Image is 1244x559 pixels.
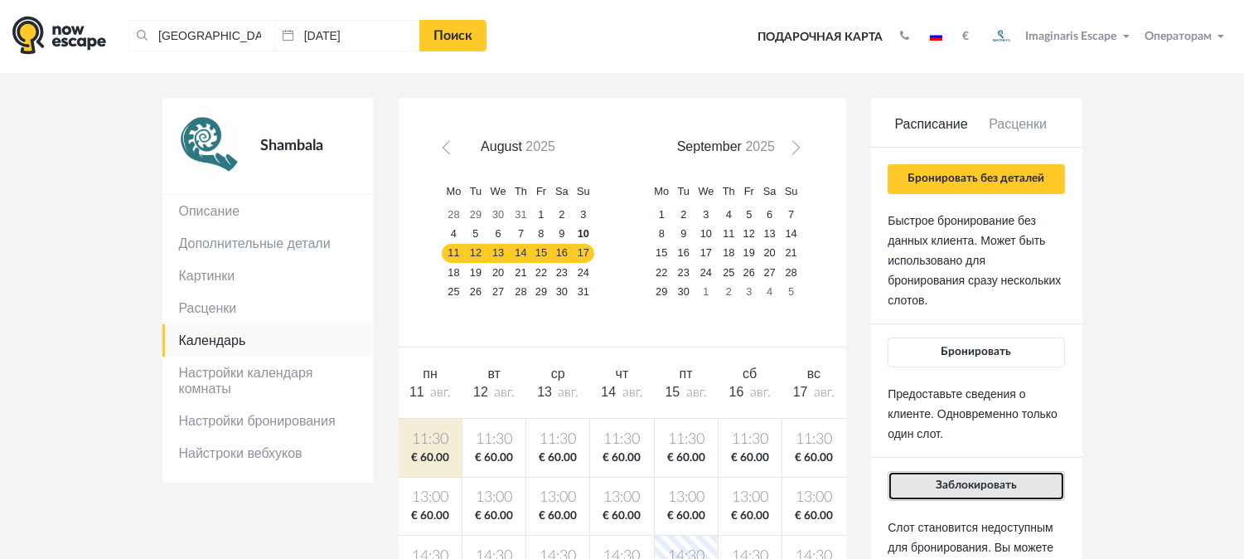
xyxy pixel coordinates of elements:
span: Tuesday [470,185,482,197]
span: вт [487,367,500,381]
a: 22 [650,263,673,282]
a: 11 [442,244,465,263]
a: 27 [759,263,781,282]
span: € 60.00 [786,508,843,524]
a: 3 [694,206,719,225]
a: 5 [739,206,759,225]
a: 10 [694,225,719,244]
span: € 60.00 [466,450,522,466]
span: 13:00 [658,488,714,508]
span: 15 [666,385,680,399]
a: 16 [551,244,573,263]
a: 14 [781,225,802,244]
span: Saturday [555,185,569,197]
a: Next [781,139,805,163]
img: logo [12,16,106,55]
a: 26 [739,263,759,282]
img: ru.jpg [930,32,942,41]
a: Расценки [975,115,1062,148]
span: Saturday [763,185,777,197]
span: Wednesday [698,185,714,197]
a: 4 [759,282,781,301]
a: 5 [466,225,486,244]
span: Prev [445,144,458,158]
a: 6 [759,206,781,225]
span: сб [743,367,757,381]
a: 10 [573,225,594,244]
span: € 60.00 [722,508,778,524]
span: авг. [430,386,451,399]
span: 13:00 [786,488,843,508]
span: Next [786,144,799,158]
span: Операторам [1145,31,1212,42]
a: Подарочная карта [752,19,888,56]
a: 18 [442,263,465,282]
a: 2 [673,206,694,225]
a: 2 [719,282,739,301]
a: 29 [531,282,551,301]
span: Monday [654,185,669,197]
span: Wednesday [491,185,506,197]
span: 13:00 [530,488,586,508]
a: 21 [781,244,802,263]
a: 30 [486,206,511,225]
a: 5 [781,282,802,301]
a: Prev [439,139,463,163]
a: 1 [694,282,719,301]
p: Предоставьте сведения о клиенте. Одновременно только один слот. [888,384,1064,444]
span: ср [551,367,565,381]
button: Imaginaris Escape [981,20,1137,53]
span: авг. [686,386,707,399]
a: 2 [551,206,573,225]
a: Расписание [888,115,975,148]
span: 13:00 [402,488,459,508]
span: авг. [494,386,515,399]
span: пн [423,367,438,381]
span: € 60.00 [786,450,843,466]
span: Monday [447,185,462,197]
span: Thursday [515,185,527,197]
a: 15 [650,244,673,263]
a: 7 [511,225,531,244]
span: Заблокировать [936,479,1017,491]
span: € 60.00 [530,450,586,466]
span: August [481,139,522,153]
span: € 60.00 [593,508,650,524]
button: Бронировать без деталей [888,164,1064,194]
span: € 60.00 [722,450,778,466]
span: 13:00 [466,488,522,508]
input: Дата [274,20,420,51]
a: 16 [673,244,694,263]
button: € [954,28,977,45]
span: 16 [729,385,744,399]
a: 20 [486,263,511,282]
span: 2025 [745,139,775,153]
a: 28 [781,263,802,282]
span: € 60.00 [593,450,650,466]
span: Thursday [723,185,735,197]
a: 25 [442,282,465,301]
a: 4 [719,206,739,225]
span: вс [807,367,820,381]
input: Город или название квеста [128,20,274,51]
a: 9 [673,225,694,244]
span: € 60.00 [658,450,714,466]
span: Friday [744,185,754,197]
a: Описание [162,195,374,227]
a: 29 [650,282,673,301]
a: 15 [531,244,551,263]
a: 14 [511,244,531,263]
a: 27 [486,282,511,301]
a: 24 [573,263,594,282]
a: 12 [466,244,486,263]
span: 2025 [525,139,555,153]
span: Imaginaris Escape [1026,27,1117,42]
span: 11:30 [402,430,459,450]
a: 13 [486,244,511,263]
strong: € [962,31,969,42]
a: 17 [694,244,719,263]
a: 12 [739,225,759,244]
span: 13 [537,385,552,399]
div: Shambala [242,114,357,177]
a: 18 [719,244,739,263]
